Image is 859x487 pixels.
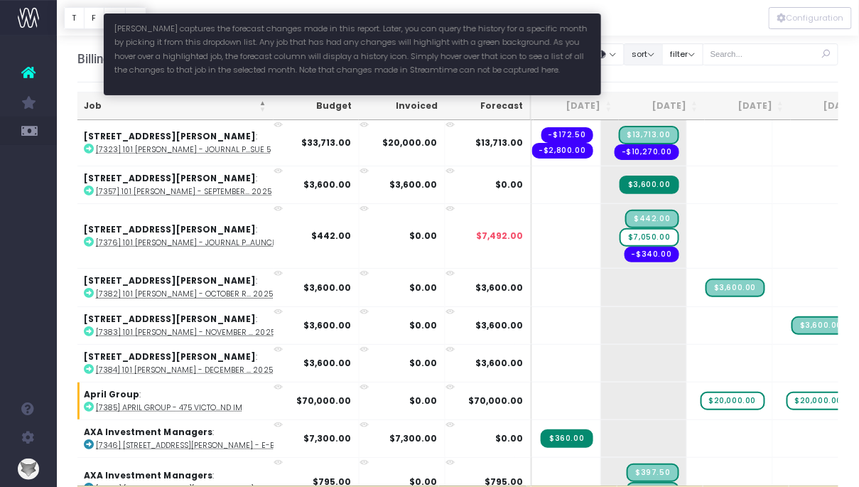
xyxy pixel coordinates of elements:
[85,469,213,481] strong: AXA Investment Managers
[85,313,256,325] strong: [STREET_ADDRESS][PERSON_NAME]
[625,210,679,228] span: Streamtime Draft Invoice: 002699 – [7376] 101 Collins - Journal Publication Issue 5 Launch - Prin...
[312,230,352,242] strong: $442.00
[125,7,146,29] button: S
[620,176,679,194] span: Streamtime Invoice: 002683 – [7357] 101 Collins - September Retainer 2025
[304,178,352,191] strong: $3,600.00
[389,178,437,191] strong: $3,600.00
[302,137,352,149] strong: $33,713.00
[84,7,104,29] button: F
[382,137,437,149] strong: $20,000.00
[705,92,791,120] th: Nov 25: activate to sort column ascending
[495,432,523,445] span: $0.00
[304,357,352,369] strong: $3,600.00
[468,395,523,407] span: $70,000.00
[787,392,851,410] span: wayahead Sales Forecast Item
[475,357,523,370] span: $3,600.00
[77,268,340,306] td: :
[97,402,243,413] abbr: [7385] April Group - 475 Victoria Ave Branding and IM
[97,237,279,248] abbr: [7376] 101 Collins - Journal Publication Issue 5 Launch
[85,130,256,142] strong: [STREET_ADDRESS][PERSON_NAME]
[97,186,272,197] abbr: [7357] 101 Collins - September Retainer 2025
[104,7,126,29] button: C
[97,327,276,338] abbr: [7383] 101 Collins - November Retainer 2025
[769,7,852,29] div: Vertical button group
[475,137,523,149] span: $13,713.00
[620,228,679,247] span: wayahead Sales Forecast Item
[77,344,340,382] td: :
[409,395,437,407] strong: $0.00
[703,43,839,65] input: Search...
[85,388,140,400] strong: April Group
[77,92,274,120] th: Job: activate to sort column descending
[97,289,274,299] abbr: [7382] 101 Collins - October Retainer 2025
[701,392,765,410] span: wayahead Sales Forecast Item
[85,274,256,287] strong: [STREET_ADDRESS][PERSON_NAME]
[534,92,620,120] th: Sep 25: activate to sort column ascending
[476,230,523,242] span: $7,492.00
[706,279,765,297] span: Streamtime Draft Invoice: 002704 – [7382] 101 Collins - October Retainer 2025
[77,166,340,203] td: :
[77,203,340,268] td: :
[359,92,445,120] th: Invoiced
[445,92,531,120] th: Forecast
[304,432,352,444] strong: $7,300.00
[475,282,523,294] span: $3,600.00
[304,319,352,331] strong: $3,600.00
[541,429,593,448] span: Streamtime Invoice: 002700 – [7346] 18 Smith St - e-Brochure Update - Final Artwork Update
[274,92,360,120] th: Budget
[18,459,39,480] img: images/default_profile_image.png
[64,7,146,29] div: Vertical button group
[409,230,437,242] strong: $0.00
[97,365,274,375] abbr: [7384] 101 Collins - December Retainer 2025
[495,178,523,191] span: $0.00
[615,144,679,160] span: Streamtime order: 794 – Bambra Press
[77,120,340,166] td: :
[389,432,437,444] strong: $7,300.00
[297,395,352,407] strong: $70,000.00
[77,419,340,457] td: :
[85,223,256,235] strong: [STREET_ADDRESS][PERSON_NAME]
[85,172,256,184] strong: [STREET_ADDRESS][PERSON_NAME]
[792,316,850,335] span: Streamtime Draft Invoice: 002705 – [7383] 101 Collins - November Retainer 2025
[532,143,593,159] span: Streamtime order: 801 – Alice Oehr
[662,43,703,65] button: filter
[64,7,85,29] button: T
[769,7,852,29] button: Configuration
[619,92,705,120] th: Oct 25: activate to sort column ascending
[85,426,213,438] strong: AXA Investment Managers
[304,282,352,294] strong: $3,600.00
[475,319,523,332] span: $3,600.00
[624,43,663,65] button: sort
[114,22,590,77] p: [PERSON_NAME] captures the forecast changes made in this report. Later, you can query the history...
[625,247,679,262] span: Streamtime order: 795 – Bambra Press
[97,440,312,451] abbr: [7346] 18 Smith Street - e-Brochure Update and 2PP Flyer
[619,126,679,144] span: Streamtime Draft Invoice: 002698 – [7323] 101 Collins - Journal Publication Issue 5 - Print Produ...
[77,306,340,344] td: :
[409,282,437,294] strong: $0.00
[85,350,256,363] strong: [STREET_ADDRESS][PERSON_NAME]
[409,319,437,331] strong: $0.00
[409,357,437,369] strong: $0.00
[627,464,679,482] span: Streamtime Draft Invoice: 002716 – [7386] 18 Smith Street - Online Listing Update - Initial 50%
[97,144,271,155] abbr: [7323] 101 Collins - Journal Publication Issue 5
[77,52,161,66] span: Billing Forecast
[77,382,340,419] td: :
[541,127,593,143] span: Streamtime order: 799 – Fiverr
